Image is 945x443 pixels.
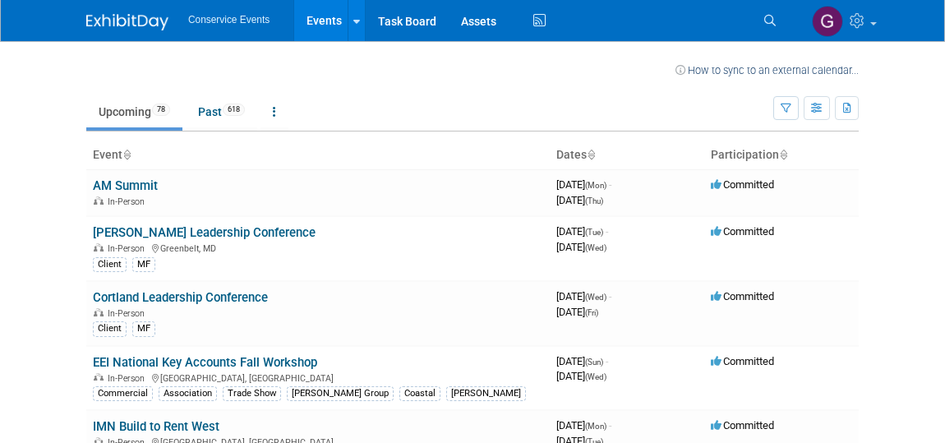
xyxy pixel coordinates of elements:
a: How to sync to an external calendar... [675,64,859,76]
div: Client [93,321,127,336]
img: ExhibitDay [86,14,168,30]
a: Sort by Event Name [122,148,131,161]
span: [DATE] [556,306,598,318]
a: Cortland Leadership Conference [93,290,268,305]
th: Participation [704,141,859,169]
div: Commercial [93,386,153,401]
span: (Sun) [585,358,603,367]
span: Conservice Events [188,14,270,25]
span: Committed [711,225,774,238]
span: Committed [711,419,774,431]
img: Gayle Reese [812,6,843,37]
div: MF [132,257,155,272]
span: - [609,178,611,191]
span: [DATE] [556,194,603,206]
span: [DATE] [556,370,606,382]
a: Sort by Participation Type [779,148,787,161]
span: Committed [711,178,774,191]
img: In-Person Event [94,308,104,316]
div: MF [132,321,155,336]
a: Sort by Start Date [587,148,595,161]
span: (Mon) [585,422,606,431]
div: Client [93,257,127,272]
a: EEI National Key Accounts Fall Workshop [93,355,317,370]
img: In-Person Event [94,196,104,205]
span: In-Person [108,243,150,254]
span: (Tue) [585,228,603,237]
span: 78 [152,104,170,116]
span: (Fri) [585,308,598,317]
div: [PERSON_NAME] [446,386,526,401]
div: [PERSON_NAME] Group [287,386,394,401]
span: (Wed) [585,293,606,302]
div: Coastal [399,386,440,401]
span: - [606,225,608,238]
span: [DATE] [556,419,611,431]
div: [GEOGRAPHIC_DATA], [GEOGRAPHIC_DATA] [93,371,543,384]
span: [DATE] [556,355,608,367]
span: - [606,355,608,367]
a: AM Summit [93,178,158,193]
th: Event [86,141,550,169]
span: [DATE] [556,225,608,238]
span: In-Person [108,308,150,319]
span: In-Person [108,196,150,207]
span: In-Person [108,373,150,384]
div: Greenbelt, MD [93,241,543,254]
a: Upcoming78 [86,96,182,127]
span: [DATE] [556,290,611,302]
th: Dates [550,141,704,169]
a: [PERSON_NAME] Leadership Conference [93,225,316,240]
a: IMN Build to Rent West [93,419,219,434]
span: (Thu) [585,196,603,205]
span: [DATE] [556,241,606,253]
span: - [609,290,611,302]
div: Trade Show [223,386,281,401]
span: [DATE] [556,178,611,191]
span: (Mon) [585,181,606,190]
span: Committed [711,290,774,302]
span: 618 [223,104,245,116]
span: - [609,419,611,431]
img: In-Person Event [94,373,104,381]
span: Committed [711,355,774,367]
span: (Wed) [585,372,606,381]
img: In-Person Event [94,243,104,251]
span: (Wed) [585,243,606,252]
a: Past618 [186,96,257,127]
div: Association [159,386,217,401]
